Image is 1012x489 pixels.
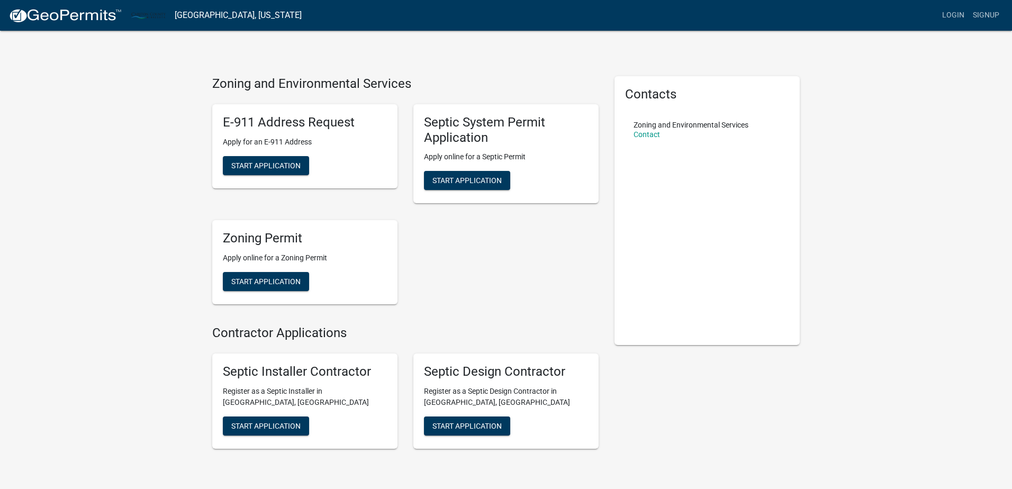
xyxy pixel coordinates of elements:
button: Start Application [223,272,309,291]
h4: Zoning and Environmental Services [212,76,599,92]
h5: Septic System Permit Application [424,115,588,146]
h5: Zoning Permit [223,231,387,246]
span: Start Application [231,277,301,286]
wm-workflow-list-section: Contractor Applications [212,325,599,457]
button: Start Application [424,416,510,436]
p: Apply online for a Septic Permit [424,151,588,162]
p: Apply for an E-911 Address [223,137,387,148]
h5: Septic Installer Contractor [223,364,387,379]
h5: Septic Design Contractor [424,364,588,379]
h4: Contractor Applications [212,325,599,341]
span: Start Application [432,176,502,185]
span: Start Application [432,421,502,430]
span: Start Application [231,421,301,430]
a: Contact [634,130,660,139]
p: Register as a Septic Design Contractor in [GEOGRAPHIC_DATA], [GEOGRAPHIC_DATA] [424,386,588,408]
p: Register as a Septic Installer in [GEOGRAPHIC_DATA], [GEOGRAPHIC_DATA] [223,386,387,408]
a: [GEOGRAPHIC_DATA], [US_STATE] [175,6,302,24]
h5: Contacts [625,87,789,102]
p: Apply online for a Zoning Permit [223,252,387,264]
h5: E-911 Address Request [223,115,387,130]
p: Zoning and Environmental Services [634,121,748,129]
a: Login [938,5,969,25]
button: Start Application [223,416,309,436]
button: Start Application [223,156,309,175]
a: Signup [969,5,1004,25]
span: Start Application [231,161,301,169]
img: Carlton County, Minnesota [130,8,166,22]
button: Start Application [424,171,510,190]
